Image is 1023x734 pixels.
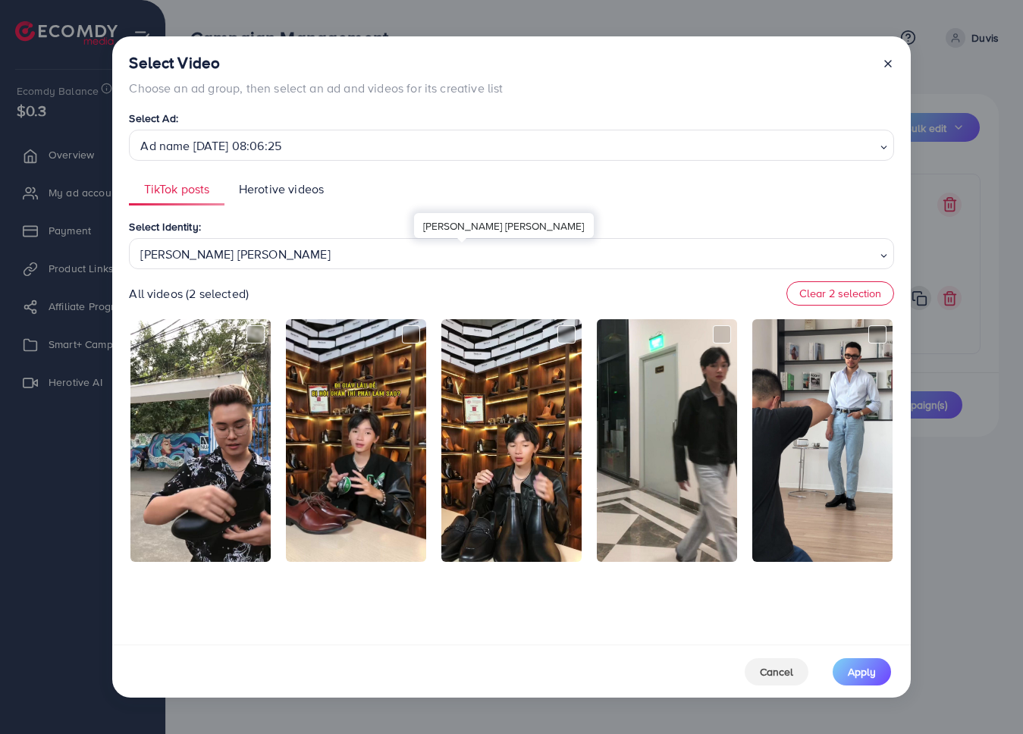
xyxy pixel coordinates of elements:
[129,79,503,97] p: Choose an ad group, then select an ad and videos for its creative list
[129,238,893,269] div: Search for option
[286,319,426,562] img: 99df7cec8bb14cec8080336441dd2e98_1666063108~tplv-noop.image
[789,242,875,265] input: Search for option
[129,284,249,303] p: All videos (2 selected)
[760,664,793,679] span: Cancel
[745,658,808,685] button: Cancel
[129,219,201,234] label: Select Identity:
[129,111,178,126] label: Select Ad:
[752,319,893,562] img: ceac62930988495b83393fe2a4a385e6_1665978126~tplv-noop.image
[129,54,503,73] h4: Select Video
[441,319,582,562] img: 88c94c8557954307bfd1bc1be295a256~tplv-noop.image
[786,281,894,306] button: Clear 2 selection
[597,319,737,562] img: bf4b76644cf945e499829da7817823c3_1665742682~tplv-noop.image
[140,135,784,157] div: Ad name 2025-09-30 08:06:25
[848,664,876,679] span: Apply
[144,180,210,198] span: TikTok posts
[833,658,891,685] button: Apply
[129,130,893,161] div: Search for option
[140,243,781,265] span: [PERSON_NAME] [PERSON_NAME]
[789,133,875,157] input: Search for option
[140,135,781,157] span: Ad name [DATE] 08:06:25
[239,180,324,198] span: Herotive videos
[130,319,271,562] img: 2a46a42acbf645f6803d2b8448ac6685_1666238949~tplv-noop.image
[959,666,1012,723] iframe: Chat
[414,214,594,239] div: [PERSON_NAME] [PERSON_NAME]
